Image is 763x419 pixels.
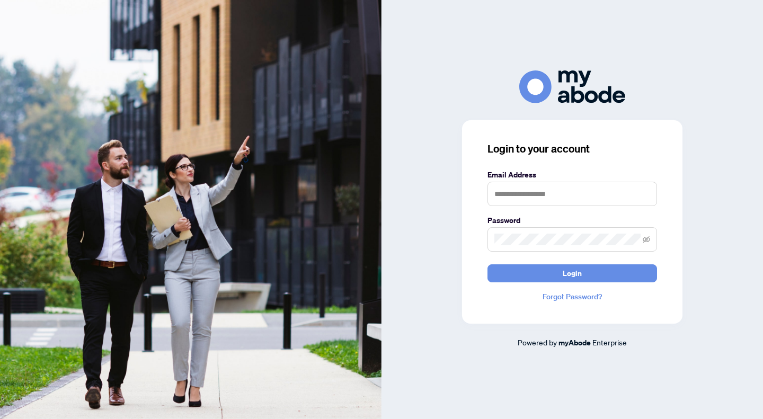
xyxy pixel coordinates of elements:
[487,291,657,302] a: Forgot Password?
[558,337,591,349] a: myAbode
[563,265,582,282] span: Login
[643,236,650,243] span: eye-invisible
[592,337,627,347] span: Enterprise
[487,141,657,156] h3: Login to your account
[519,70,625,103] img: ma-logo
[487,215,657,226] label: Password
[487,169,657,181] label: Email Address
[518,337,557,347] span: Powered by
[487,264,657,282] button: Login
